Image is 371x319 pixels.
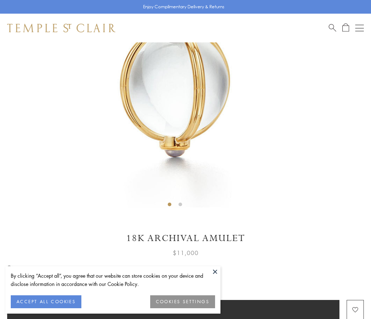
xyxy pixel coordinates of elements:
div: By clicking “Accept all”, you agree that our website can store cookies on your device and disclos... [11,272,215,288]
button: COOKIES SETTINGS [150,295,215,308]
span: Size: [7,262,23,274]
a: Search [329,23,336,32]
img: Temple St. Clair [7,24,115,32]
p: Enjoy Complimentary Delivery & Returns [143,3,224,10]
h1: 18K Archival Amulet [7,232,364,245]
a: Open Shopping Bag [342,23,349,32]
span: $11,000 [173,248,199,258]
button: Open navigation [355,24,364,32]
button: ACCEPT ALL COOKIES [11,295,81,308]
